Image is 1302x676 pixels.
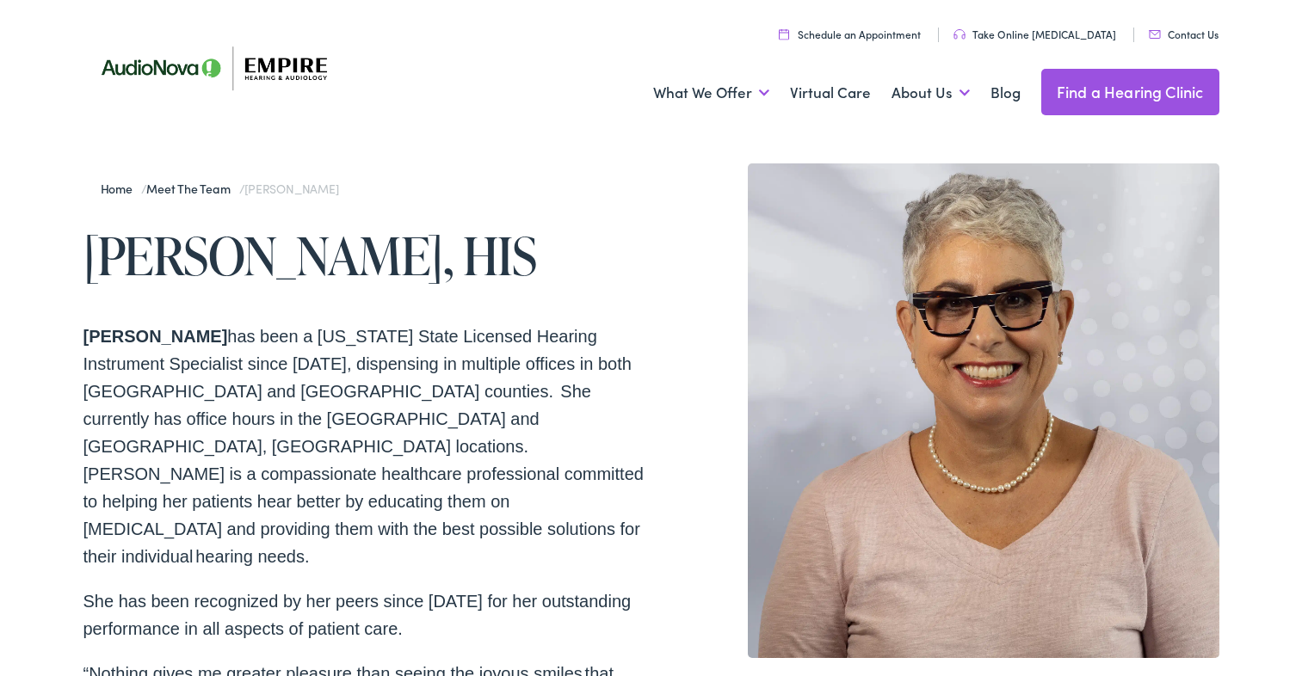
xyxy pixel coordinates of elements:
[892,61,970,125] a: About Us
[779,27,921,41] a: Schedule an Appointment
[146,180,238,197] a: Meet the Team
[990,61,1021,125] a: Blog
[790,61,871,125] a: Virtual Care
[779,28,789,40] img: utility icon
[83,587,651,642] p: She has been recognized by her peers since [DATE] for her outstanding performance in all aspects ...
[83,323,651,570] p: has been a [US_STATE] State Licensed Hearing Instrument Specialist since [DATE], dispensing in mu...
[653,61,769,125] a: What We Offer
[1149,27,1219,41] a: Contact Us
[748,163,1219,658] img: Melissa Carvin is a hearing instrument specialist in Webster, New York at Empire Hearing and Audi...
[101,180,339,197] span: / /
[953,27,1116,41] a: Take Online [MEDICAL_DATA]
[1041,69,1219,115] a: Find a Hearing Clinic
[83,227,651,284] h1: [PERSON_NAME], HIS
[83,327,228,346] strong: [PERSON_NAME]
[101,180,141,197] a: Home
[953,29,966,40] img: utility icon
[1149,30,1161,39] img: utility icon
[244,180,338,197] span: [PERSON_NAME]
